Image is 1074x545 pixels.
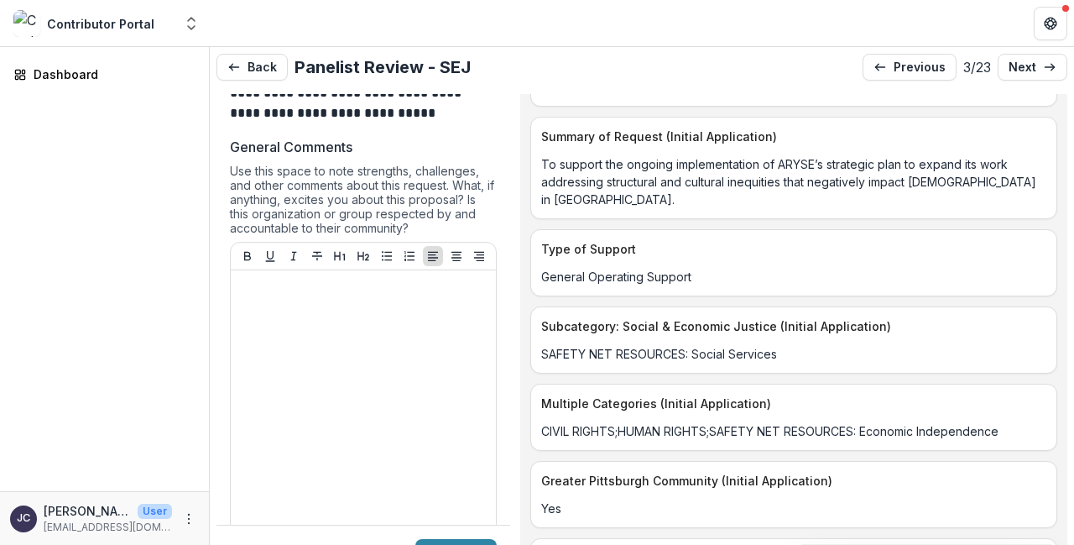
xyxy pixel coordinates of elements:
p: Multiple Categories (Initial Application) [541,395,1040,412]
p: General Operating Support [541,268,1046,286]
button: More [179,509,199,529]
img: Contributor Portal [13,10,40,37]
button: Bullet List [377,246,397,266]
button: Heading 1 [330,246,350,266]
p: Greater Pittsburgh Community (Initial Application) [541,472,1040,490]
p: To support the ongoing implementation of ARYSE’s strategic plan to expand its work addressing str... [541,155,1046,208]
p: General Comments [230,137,352,157]
button: Back [216,54,288,81]
button: Ordered List [399,246,420,266]
p: CIVIL RIGHTS;HUMAN RIGHTS;SAFETY NET RESOURCES: Economic Independence [541,422,1046,440]
p: Subcategory: Social & Economic Justice (Initial Application) [541,317,1040,335]
button: Align Right [469,246,489,266]
a: Dashboard [7,60,202,88]
h2: Panelist Review - SEJ [295,57,471,77]
a: previous [863,54,957,81]
p: Yes [541,500,1046,517]
p: User [138,504,172,519]
button: Align Left [423,246,443,266]
button: Get Help [1034,7,1067,40]
p: Summary of Request (Initial Application) [541,128,1040,145]
p: [EMAIL_ADDRESS][DOMAIN_NAME] [44,520,172,535]
p: [PERSON_NAME] [44,502,131,520]
p: Type of Support [541,240,1040,258]
button: Open entity switcher [180,7,203,40]
p: 3 / 23 [963,57,991,77]
div: Use this space to note strengths, challenges, and other comments about this request. What, if any... [230,164,497,242]
div: Contributor Portal [47,15,154,33]
p: SAFETY NET RESOURCES: Social Services [541,345,1046,363]
button: Strike [307,246,327,266]
p: previous [894,60,946,75]
button: Italicize [284,246,304,266]
button: Underline [260,246,280,266]
div: Dashboard [34,66,189,83]
a: next [998,54,1067,81]
div: Jasimine Cooper [17,513,30,524]
button: Align Center [446,246,467,266]
button: Bold [237,246,258,266]
p: next [1009,60,1036,75]
button: Heading 2 [353,246,373,266]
